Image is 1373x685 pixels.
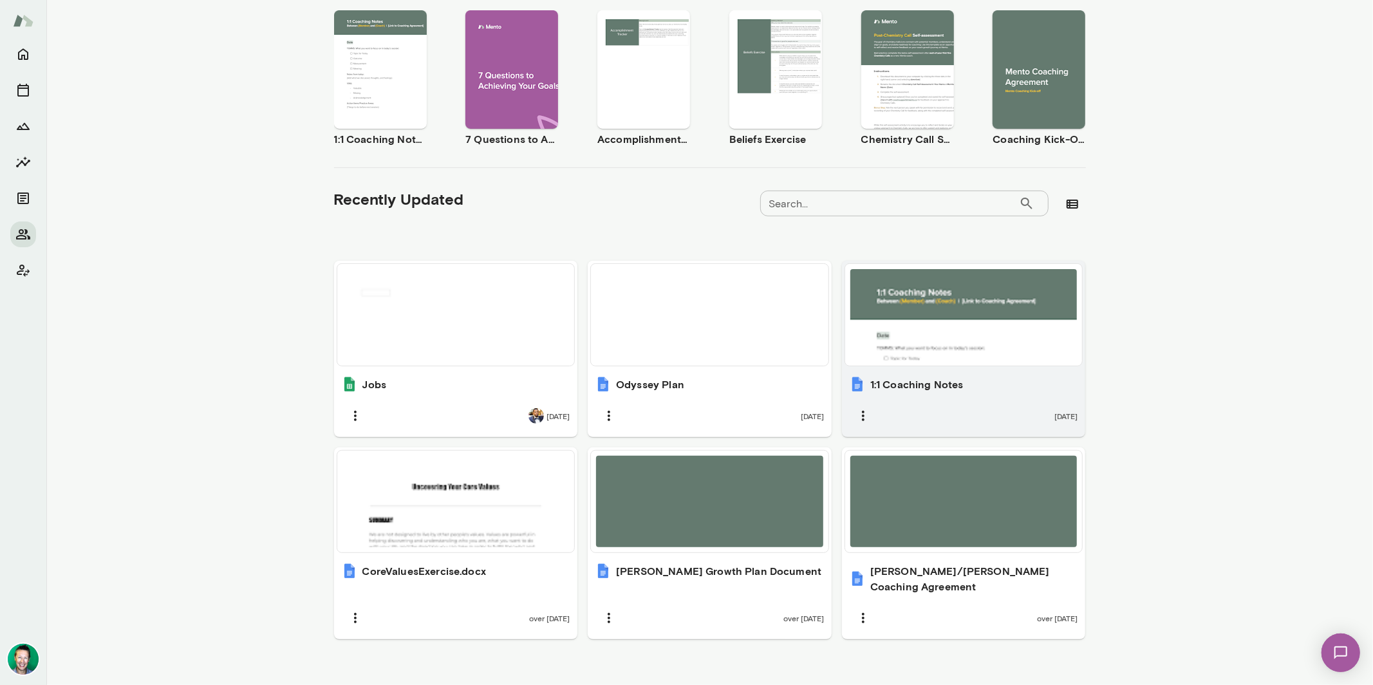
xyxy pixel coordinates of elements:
h5: Recently Updated [334,189,464,209]
button: Sessions [10,77,36,103]
h6: Chemistry Call Self-Assessment [Coaches only] [861,131,954,147]
h6: 1:1 Coaching Notes [334,131,427,147]
h6: [PERSON_NAME]/[PERSON_NAME] Coaching Agreement [870,563,1078,594]
button: Insights [10,149,36,175]
span: [DATE] [801,411,824,421]
h6: Beliefs Exercise [729,131,822,147]
img: CoreValuesExercise.docx [342,563,357,579]
span: over [DATE] [529,613,570,623]
img: 1:1 Coaching Notes [850,377,865,392]
img: Anthony Buchanan [528,408,544,424]
button: Client app [10,258,36,283]
button: Documents [10,185,36,211]
span: [DATE] [1054,411,1078,421]
img: Mento [13,8,33,33]
h6: Accomplishment Tracker [597,131,690,147]
h6: [PERSON_NAME] Growth Plan Document [616,563,821,579]
button: Home [10,41,36,67]
h6: Jobs [362,377,387,392]
img: Anthony Growth Plan Document [595,563,611,579]
span: over [DATE] [1037,613,1078,623]
span: [DATE] [546,411,570,421]
h6: CoreValuesExercise.docx [362,563,486,579]
button: Growth Plan [10,113,36,139]
span: over [DATE] [783,613,824,623]
img: Odyssey Plan [595,377,611,392]
h6: 1:1 Coaching Notes [870,377,964,392]
h6: Coaching Kick-Off | Coaching Agreement [993,131,1085,147]
img: Brian Lawrence [8,644,39,675]
h6: Odyssey Plan [616,377,684,392]
img: Anthony/Brian Coaching Agreement [850,571,865,586]
img: Jobs [342,377,357,392]
button: Members [10,221,36,247]
h6: 7 Questions to Achieving Your Goals [465,131,558,147]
